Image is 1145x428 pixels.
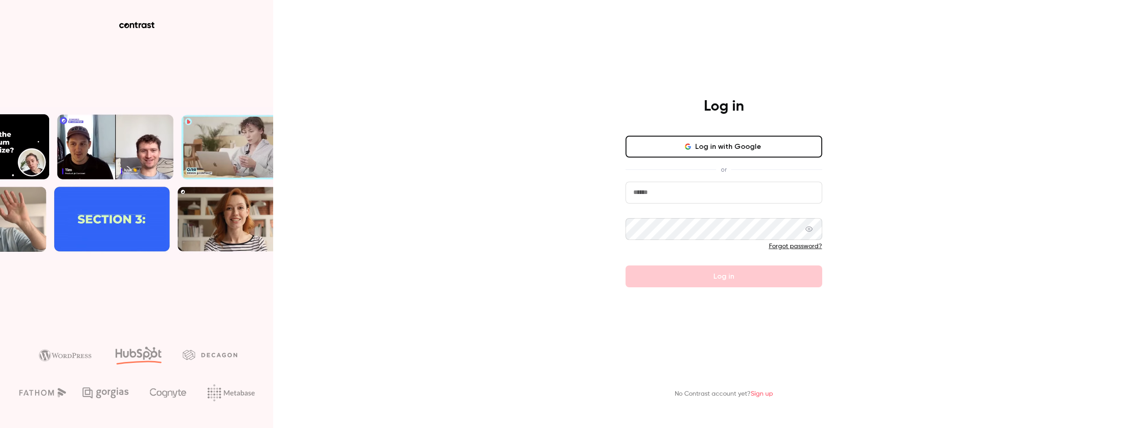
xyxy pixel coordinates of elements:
a: Forgot password? [769,243,822,250]
img: decagon [183,350,237,360]
a: Sign up [751,391,773,397]
p: No Contrast account yet? [675,389,773,399]
h4: Log in [704,97,744,116]
button: Log in with Google [626,136,822,158]
span: or [716,165,731,174]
